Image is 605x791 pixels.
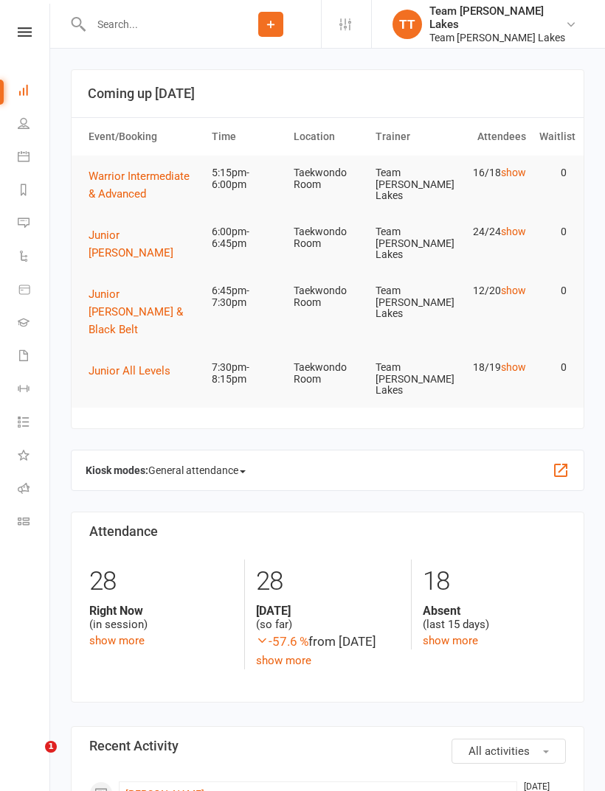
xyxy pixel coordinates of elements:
[501,285,526,296] a: show
[18,506,51,540] a: Class kiosk mode
[533,273,574,308] td: 0
[18,440,51,473] a: What's New
[89,285,198,338] button: Junior [PERSON_NAME] & Black Belt
[451,273,533,308] td: 12/20
[89,604,233,618] strong: Right Now
[89,739,566,753] h3: Recent Activity
[205,118,287,156] th: Time
[501,226,526,237] a: show
[451,118,533,156] th: Attendees
[148,459,246,482] span: General attendance
[369,156,451,213] td: Team [PERSON_NAME] Lakes
[86,464,148,476] strong: Kiosk modes:
[205,156,287,202] td: 5:15pm-6:00pm
[15,741,50,776] iframe: Intercom live chat
[89,226,198,262] button: Junior [PERSON_NAME]
[452,739,566,764] button: All activities
[287,350,369,397] td: Taekwondo Room
[256,654,311,667] a: show more
[423,604,566,618] strong: Absent
[256,634,308,649] span: -57.6 %
[89,170,190,201] span: Warrior Intermediate & Advanced
[393,10,422,39] div: TT
[256,560,399,604] div: 28
[451,215,533,249] td: 24/24
[256,604,399,632] div: (so far)
[369,273,451,331] td: Team [PERSON_NAME] Lakes
[89,364,170,377] span: Junior All Levels
[86,14,221,35] input: Search...
[89,560,233,604] div: 28
[469,745,530,758] span: All activities
[18,108,51,142] a: People
[429,4,565,31] div: Team [PERSON_NAME] Lakes
[429,31,565,44] div: Team [PERSON_NAME] Lakes
[18,142,51,175] a: Calendar
[18,175,51,208] a: Reports
[423,634,478,647] a: show more
[82,118,205,156] th: Event/Booking
[369,350,451,408] td: Team [PERSON_NAME] Lakes
[501,361,526,373] a: show
[89,288,183,336] span: Junior [PERSON_NAME] & Black Belt
[451,350,533,385] td: 18/19
[287,118,369,156] th: Location
[369,215,451,272] td: Team [PERSON_NAME] Lakes
[88,86,567,101] h3: Coming up [DATE]
[533,156,574,190] td: 0
[287,273,369,320] td: Taekwondo Room
[89,362,181,380] button: Junior All Levels
[423,560,566,604] div: 18
[533,118,574,156] th: Waitlist
[451,156,533,190] td: 16/18
[89,229,173,259] span: Junior [PERSON_NAME]
[89,634,145,647] a: show more
[533,215,574,249] td: 0
[205,273,287,320] td: 6:45pm-7:30pm
[18,473,51,506] a: Roll call kiosk mode
[205,350,287,397] td: 7:30pm-8:15pm
[89,604,233,632] div: (in session)
[533,350,574,385] td: 0
[369,118,451,156] th: Trainer
[89,524,566,539] h3: Attendance
[423,604,566,632] div: (last 15 days)
[501,167,526,178] a: show
[256,632,399,652] div: from [DATE]
[205,215,287,261] td: 6:00pm-6:45pm
[287,156,369,202] td: Taekwondo Room
[287,215,369,261] td: Taekwondo Room
[256,604,399,618] strong: [DATE]
[18,274,51,307] a: Product Sales
[45,741,57,753] span: 1
[89,167,198,203] button: Warrior Intermediate & Advanced
[18,75,51,108] a: Dashboard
